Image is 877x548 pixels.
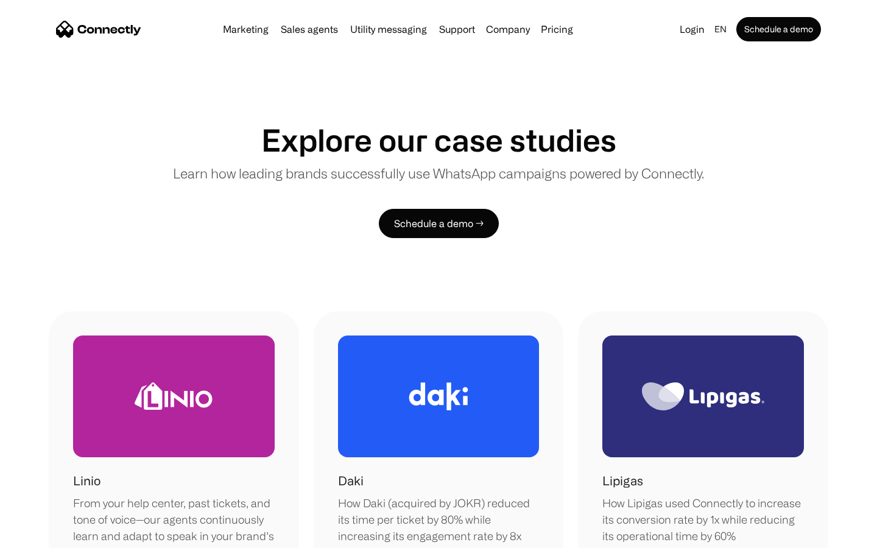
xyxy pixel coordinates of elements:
[338,472,364,490] h1: Daki
[261,122,616,158] h1: Explore our case studies
[434,24,480,34] a: Support
[736,17,821,41] a: Schedule a demo
[710,21,734,38] div: en
[218,24,273,34] a: Marketing
[482,21,534,38] div: Company
[602,495,804,544] div: How Lipigas used Connectly to increase its conversion rate by 1x while reducing its operational t...
[73,472,100,490] h1: Linio
[345,24,432,34] a: Utility messaging
[56,20,141,38] a: home
[409,382,468,410] img: Daki Logo
[536,24,578,34] a: Pricing
[173,163,704,183] p: Learn how leading brands successfully use WhatsApp campaigns powered by Connectly.
[714,21,727,38] div: en
[379,209,499,238] a: Schedule a demo →
[675,21,710,38] a: Login
[135,382,213,410] img: Linio Logo
[12,525,73,544] aside: Language selected: English
[276,24,343,34] a: Sales agents
[602,472,643,490] h1: Lipigas
[486,21,530,38] div: Company
[24,527,73,544] ul: Language list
